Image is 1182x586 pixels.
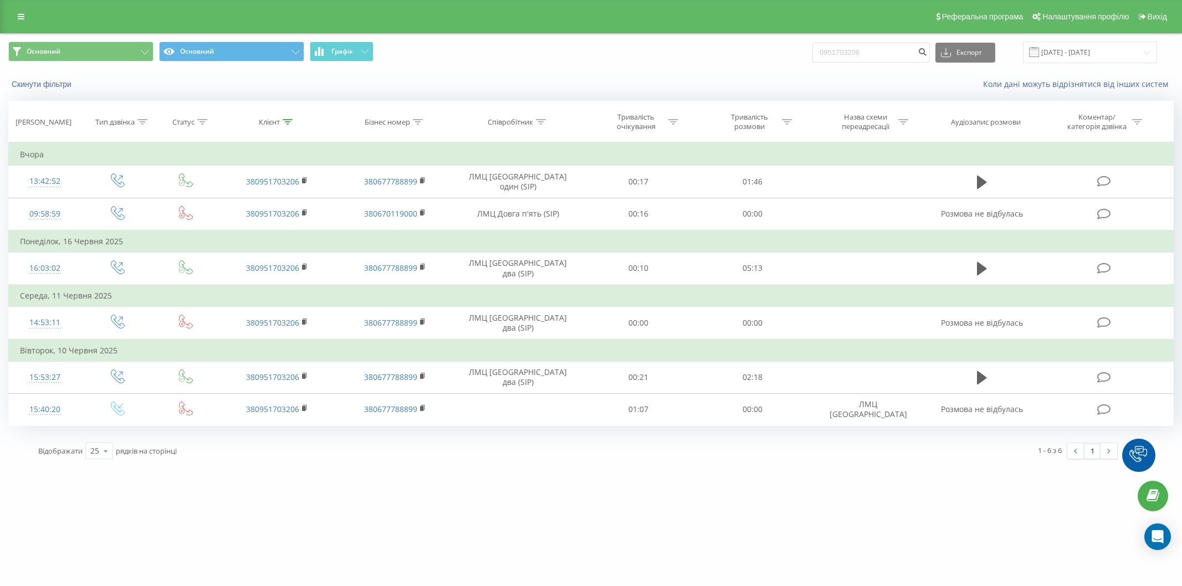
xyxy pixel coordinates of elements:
td: 00:00 [582,307,695,340]
div: Аудіозапис розмови [951,117,1021,127]
a: 380951703206 [246,176,299,187]
div: Тривалість розмови [720,112,779,131]
div: 14:53:11 [20,312,70,333]
div: 1 - 6 з 6 [1038,445,1062,456]
td: 00:17 [582,166,695,198]
span: Налаштування профілю [1042,12,1129,21]
a: 380677788899 [364,263,417,273]
td: Понеділок, 16 Червня 2025 [9,230,1174,253]
a: 1 [1084,443,1101,459]
button: Скинути фільтри [8,79,77,89]
div: 15:53:27 [20,367,70,388]
div: Open Intercom Messenger [1144,523,1171,550]
span: Відображати [38,446,83,456]
div: 25 [90,445,99,456]
td: 00:10 [582,252,695,285]
a: 380951703206 [246,372,299,382]
a: 380951703206 [246,317,299,328]
td: 05:13 [695,252,809,285]
span: Реферальна програма [942,12,1024,21]
span: Розмова не відбулась [941,317,1023,328]
a: 380677788899 [364,372,417,382]
button: Експорт [935,43,995,63]
button: Основний [8,42,153,61]
button: Основний [159,42,304,61]
div: 16:03:02 [20,258,70,279]
div: [PERSON_NAME] [16,117,71,127]
td: Вчора [9,143,1174,166]
td: ЛМЦ Довга п'ять (SIP) [454,198,582,230]
a: 380677788899 [364,317,417,328]
td: Вівторок, 10 Червня 2025 [9,340,1174,362]
span: Графік [331,48,353,55]
td: 02:18 [695,361,809,393]
div: Клієнт [259,117,280,127]
a: 380951703206 [246,208,299,219]
td: 01:46 [695,166,809,198]
td: 00:00 [695,307,809,340]
a: 380670119000 [364,208,417,219]
td: ЛМЦ [GEOGRAPHIC_DATA] [809,393,927,425]
span: Вихід [1148,12,1167,21]
div: Статус [172,117,195,127]
td: 00:16 [582,198,695,230]
td: ЛМЦ [GEOGRAPHIC_DATA] два (SIP) [454,307,582,340]
div: Тривалість очікування [606,112,666,131]
td: ЛМЦ [GEOGRAPHIC_DATA] два (SIP) [454,252,582,285]
span: рядків на сторінці [116,446,177,456]
div: Бізнес номер [365,117,410,127]
input: Пошук за номером [812,43,930,63]
div: 09:58:59 [20,203,70,225]
a: 380677788899 [364,404,417,414]
button: Графік [310,42,373,61]
div: Тип дзвінка [95,117,135,127]
div: Коментар/категорія дзвінка [1065,112,1129,131]
td: ЛМЦ [GEOGRAPHIC_DATA] один (SIP) [454,166,582,198]
span: Розмова не відбулась [941,208,1023,219]
td: 00:21 [582,361,695,393]
a: 380677788899 [364,176,417,187]
div: Назва схеми переадресації [836,112,896,131]
td: 00:00 [695,393,809,425]
td: ЛМЦ [GEOGRAPHIC_DATA] два (SIP) [454,361,582,393]
a: 380951703206 [246,404,299,414]
span: Основний [27,47,60,56]
td: Середа, 11 Червня 2025 [9,285,1174,307]
a: 380951703206 [246,263,299,273]
span: Розмова не відбулась [941,404,1023,414]
div: Співробітник [488,117,533,127]
td: 01:07 [582,393,695,425]
div: 15:40:20 [20,399,70,420]
div: 13:42:52 [20,171,70,192]
a: Коли дані можуть відрізнятися вiд інших систем [983,79,1174,89]
td: 00:00 [695,198,809,230]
